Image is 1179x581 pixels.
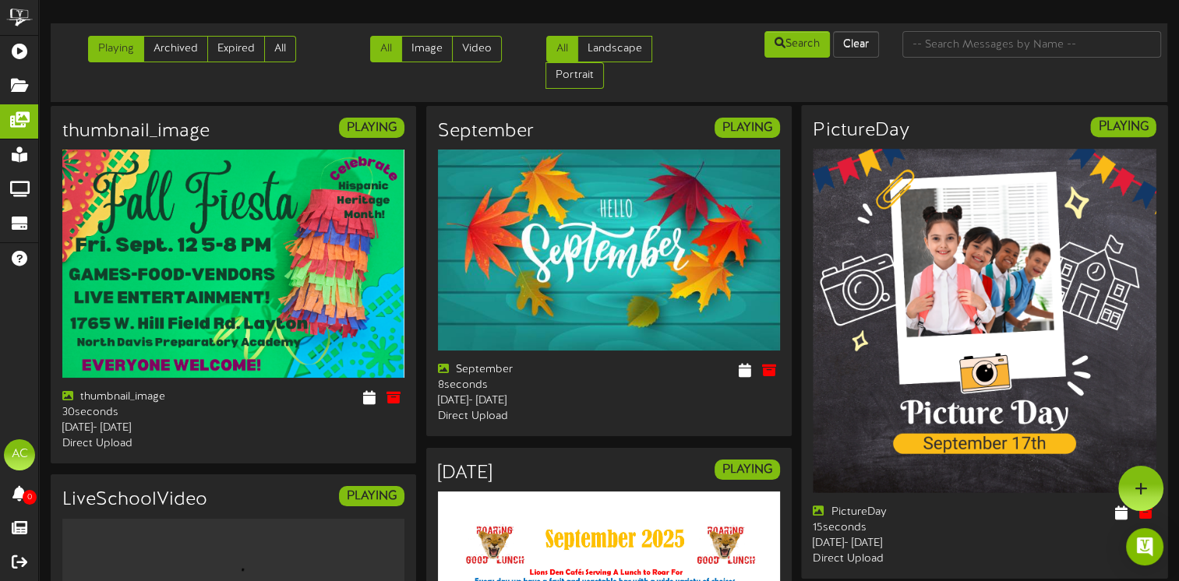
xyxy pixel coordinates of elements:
[813,535,972,551] div: [DATE] - [DATE]
[438,463,492,484] h3: [DATE]
[347,121,397,135] strong: PLAYING
[438,378,598,393] div: 8 seconds
[813,551,972,567] div: Direct Upload
[62,121,210,142] h3: thumbnail_image
[1126,528,1163,565] div: Open Intercom Messenger
[764,31,830,58] button: Search
[546,36,578,62] a: All
[722,463,772,477] strong: PLAYING
[722,121,772,135] strong: PLAYING
[207,36,265,62] a: Expired
[370,36,402,62] a: All
[438,393,598,409] div: [DATE] - [DATE]
[264,36,296,62] a: All
[452,36,502,62] a: Video
[62,421,222,436] div: [DATE] - [DATE]
[813,504,972,519] div: PictureDay
[62,405,222,421] div: 30 seconds
[813,121,909,141] h3: PictureDay
[813,150,1156,493] img: b8bb68b5-79b5-4fa8-8c8b-3a3a46d83347.png
[401,36,453,62] a: Image
[813,519,972,535] div: 15 seconds
[438,121,534,142] h3: September
[347,489,397,503] strong: PLAYING
[88,36,144,62] a: Playing
[62,389,222,405] div: thumbnail_image
[143,36,208,62] a: Archived
[1098,120,1148,134] strong: PLAYING
[438,150,780,350] img: 6529b34d-47a6-4772-9430-f0fd3c104f62.jpg
[833,31,879,58] button: Clear
[545,62,604,89] a: Portrait
[23,490,37,505] span: 0
[62,150,404,377] img: 6d94ff90-acbc-485f-9c70-9893ba7cb420.png
[902,31,1161,58] input: -- Search Messages by Name --
[577,36,652,62] a: Landscape
[4,439,35,470] div: AC
[438,409,598,424] div: Direct Upload
[438,362,598,378] div: September
[62,490,207,510] h3: LiveSchoolVideo
[62,436,222,452] div: Direct Upload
